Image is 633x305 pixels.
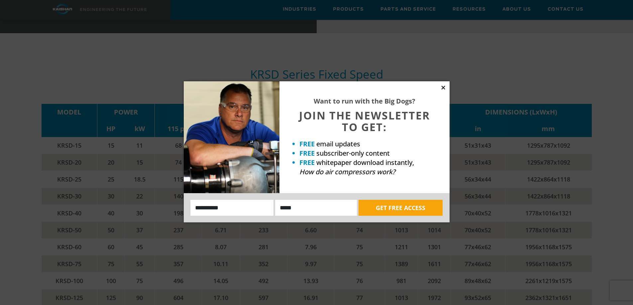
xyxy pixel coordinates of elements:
[359,200,443,216] button: GET FREE ACCESS
[299,158,315,167] strong: FREE
[190,200,274,216] input: Name:
[299,149,315,158] strong: FREE
[299,167,395,176] em: How do air compressors work?
[275,200,357,216] input: Email
[316,139,360,148] span: email updates
[440,85,446,91] button: Close
[316,158,414,167] span: whitepaper download instantly,
[316,149,390,158] span: subscriber-only content
[314,97,415,106] strong: Want to run with the Big Dogs?
[299,108,430,134] span: JOIN THE NEWSLETTER TO GET:
[299,139,315,148] strong: FREE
